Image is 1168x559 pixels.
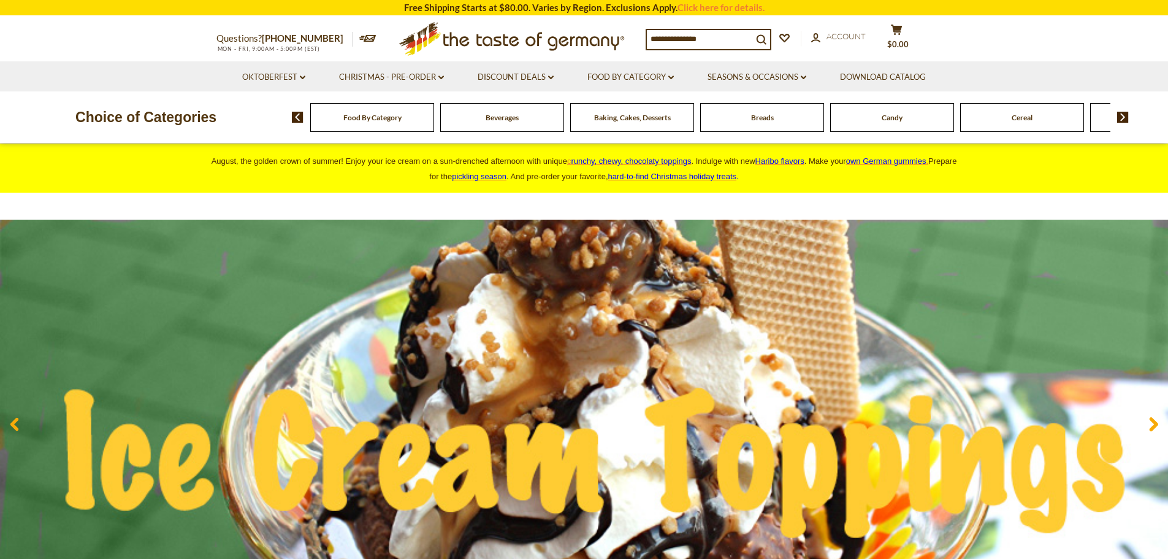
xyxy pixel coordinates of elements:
[1117,112,1129,123] img: next arrow
[216,31,353,47] p: Questions?
[571,156,691,166] span: runchy, chewy, chocolaty toppings
[708,71,806,84] a: Seasons & Occasions
[242,71,305,84] a: Oktoberfest
[216,45,321,52] span: MON - FRI, 9:00AM - 5:00PM (EST)
[452,172,506,181] a: pickling season
[887,39,909,49] span: $0.00
[478,71,554,84] a: Discount Deals
[262,33,343,44] a: [PHONE_NUMBER]
[882,113,903,122] a: Candy
[1012,113,1032,122] a: Cereal
[811,30,866,44] a: Account
[567,156,692,166] a: crunchy, chewy, chocolaty toppings
[751,113,774,122] a: Breads
[343,113,402,122] a: Food By Category
[594,113,671,122] a: Baking, Cakes, Desserts
[840,71,926,84] a: Download Catalog
[587,71,674,84] a: Food By Category
[879,24,915,55] button: $0.00
[608,172,739,181] span: .
[292,112,303,123] img: previous arrow
[339,71,444,84] a: Christmas - PRE-ORDER
[846,156,928,166] a: own German gummies.
[826,31,866,41] span: Account
[608,172,737,181] a: hard-to-find Christmas holiday treats
[755,156,804,166] a: Haribo flavors
[486,113,519,122] a: Beverages
[846,156,926,166] span: own German gummies
[212,156,957,181] span: August, the golden crown of summer! Enjoy your ice cream on a sun-drenched afternoon with unique ...
[678,2,765,13] a: Click here for details.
